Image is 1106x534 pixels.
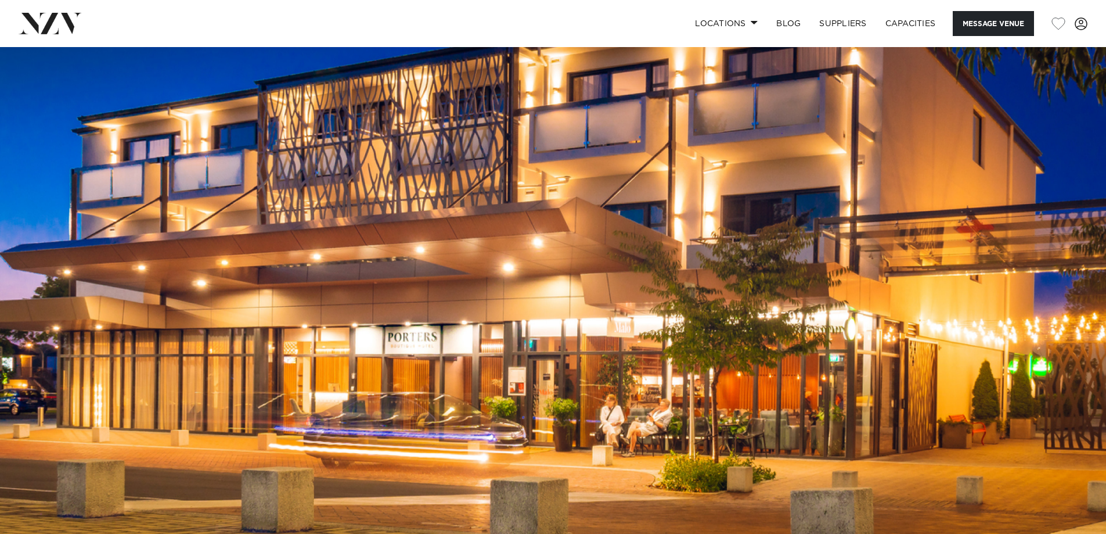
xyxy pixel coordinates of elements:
a: SUPPLIERS [810,11,876,36]
img: nzv-logo.png [19,13,82,34]
button: Message Venue [953,11,1034,36]
a: Capacities [876,11,945,36]
a: Locations [686,11,767,36]
a: BLOG [767,11,810,36]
